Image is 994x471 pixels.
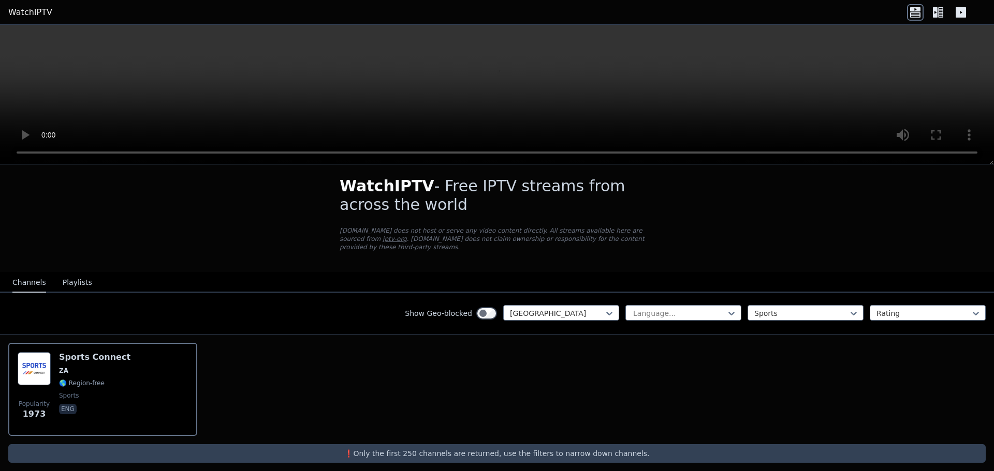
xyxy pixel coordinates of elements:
[8,6,52,19] a: WatchIPTV
[59,367,68,375] span: ZA
[18,352,51,385] img: Sports Connect
[340,177,654,214] h1: - Free IPTV streams from across the world
[59,391,79,400] span: sports
[59,404,77,414] p: eng
[340,177,434,195] span: WatchIPTV
[12,273,46,293] button: Channels
[59,352,130,362] h6: Sports Connect
[59,379,105,387] span: 🌎 Region-free
[12,448,982,459] p: ❗️Only the first 250 channels are returned, use the filters to narrow down channels.
[383,235,407,242] a: iptv-org
[19,400,50,408] span: Popularity
[340,226,654,251] p: [DOMAIN_NAME] does not host or serve any video content directly. All streams available here are s...
[63,273,92,293] button: Playlists
[405,308,472,318] label: Show Geo-blocked
[23,408,46,420] span: 1973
